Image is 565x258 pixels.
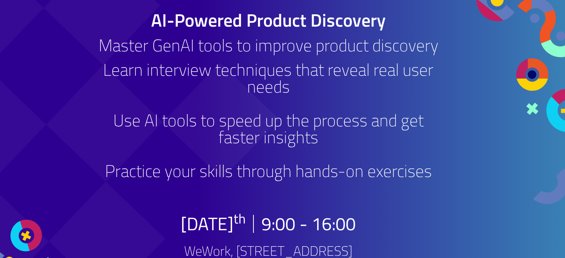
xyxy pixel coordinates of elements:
[96,61,441,196] h3: Learn interview techniques that reveal real user needs Use AI tools to speed up the process and g...
[184,244,352,258] h2: WeWork, [STREET_ADDRESS]
[96,11,441,29] h1: AI-Powered Product Discovery
[181,215,246,233] p: [DATE]
[234,208,246,229] sup: th
[96,37,441,54] h2: Master GenAI tools to improve product discovery
[261,215,356,233] h2: 9:00 - 16:00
